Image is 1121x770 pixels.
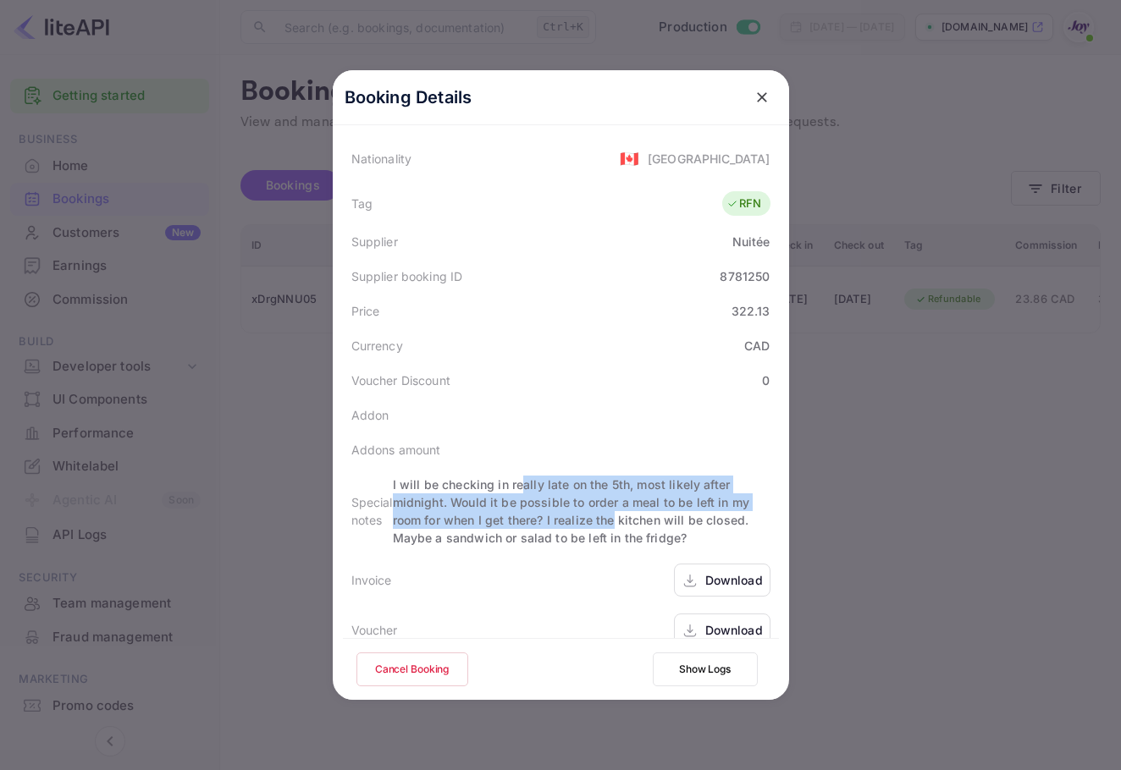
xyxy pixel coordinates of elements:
[356,652,468,686] button: Cancel Booking
[744,337,770,355] div: CAD
[393,476,770,547] div: I will be checking in really late on the 5th, most likely after midnight. Would it be possible to...
[726,195,761,212] div: RFN
[732,233,770,250] div: Nuitée
[351,337,403,355] div: Currency
[345,85,472,110] p: Booking Details
[705,621,763,639] div: Download
[653,652,758,686] button: Show Logs
[351,150,412,168] div: Nationality
[351,371,450,389] div: Voucher Discount
[351,493,393,529] div: Special notes
[762,371,770,389] div: 0
[351,406,389,424] div: Addon
[720,267,770,285] div: 8781250
[747,82,777,113] button: close
[351,621,398,639] div: Voucher
[351,302,380,320] div: Price
[705,571,763,589] div: Download
[351,571,392,589] div: Invoice
[648,150,770,168] div: [GEOGRAPHIC_DATA]
[351,441,441,459] div: Addons amount
[351,195,373,212] div: Tag
[351,233,398,250] div: Supplier
[620,143,639,173] span: United States
[732,302,770,320] div: 322.13
[351,267,463,285] div: Supplier booking ID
